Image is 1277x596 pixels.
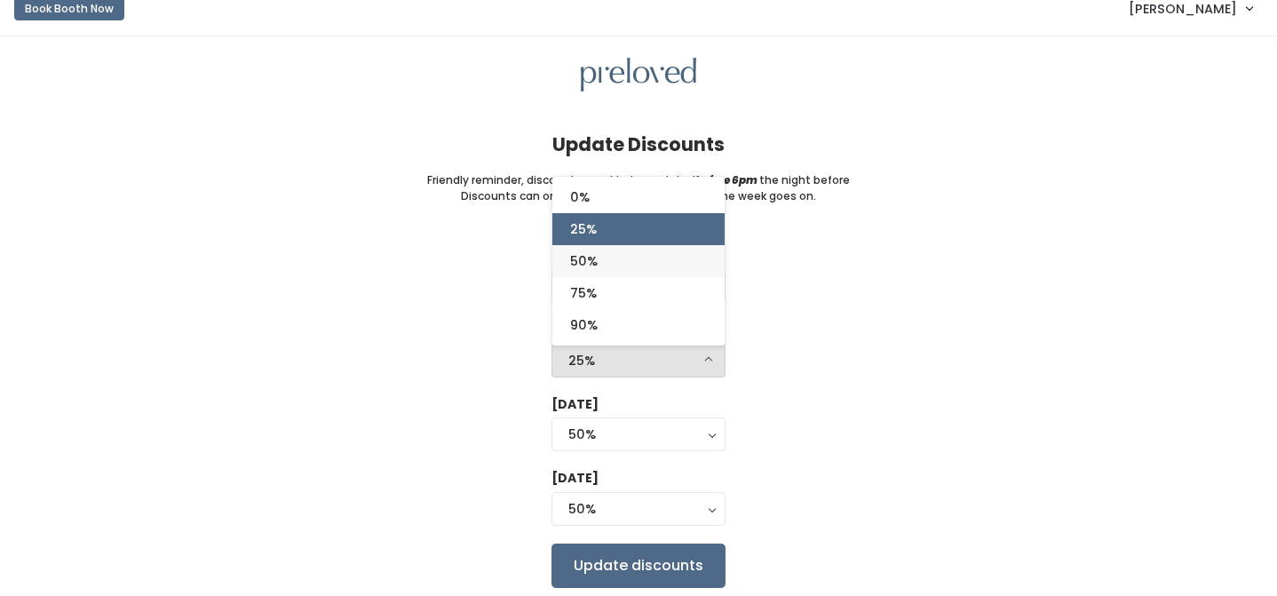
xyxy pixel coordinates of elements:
[551,417,726,451] button: 50%
[551,492,726,526] button: 50%
[461,188,816,204] small: Discounts can only stay the same or go up as the week goes on.
[581,58,696,92] img: preloved logo
[568,425,709,444] div: 50%
[427,172,850,188] small: Friendly reminder, discounts need to be updated the night before
[552,134,725,155] h4: Update Discounts
[570,315,598,335] span: 90%
[695,172,757,187] i: before 6pm
[570,187,590,207] span: 0%
[570,219,597,239] span: 25%
[551,344,726,377] button: 25%
[551,395,599,414] label: [DATE]
[570,283,597,303] span: 75%
[551,544,726,588] input: Update discounts
[568,351,709,370] div: 25%
[568,499,709,519] div: 50%
[551,469,599,488] label: [DATE]
[570,251,598,271] span: 50%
